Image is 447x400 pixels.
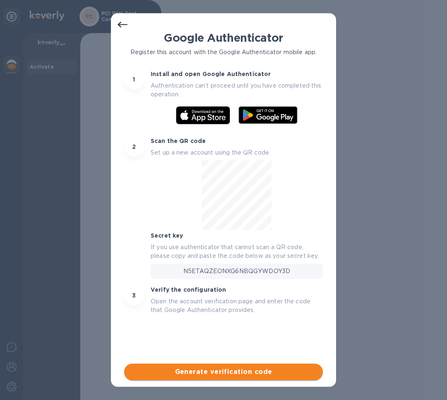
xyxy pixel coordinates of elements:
[183,267,290,276] p: N5ETAQZEONXG6NBQGYWDOY3D
[124,364,323,380] button: Generate verification code
[151,137,323,145] p: Scan the QR code
[124,48,323,57] p: Register this account with the Google Authenticator mobile app.
[151,243,323,260] p: If you use authenticator that cannot scan a QR code, please copy and paste the code below as your...
[132,291,136,300] p: 3
[151,297,323,314] p: Open the account verification page and enter the code that Google Authenticator provides.
[176,106,231,124] img: Download on the App Store
[151,286,323,294] p: Verify the configuration
[234,102,302,128] img: Get it on Google Play
[131,367,316,377] span: Generate verification code
[124,31,323,45] h1: Google Authenticator
[151,81,323,99] p: Authentication can’t proceed until you have completed this operation.
[133,75,135,83] p: 1
[151,231,323,240] p: Secret key
[151,148,323,157] p: Set up a new account using the QR code.
[151,70,323,78] p: Install and open Google Authenticator
[132,143,136,151] p: 2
